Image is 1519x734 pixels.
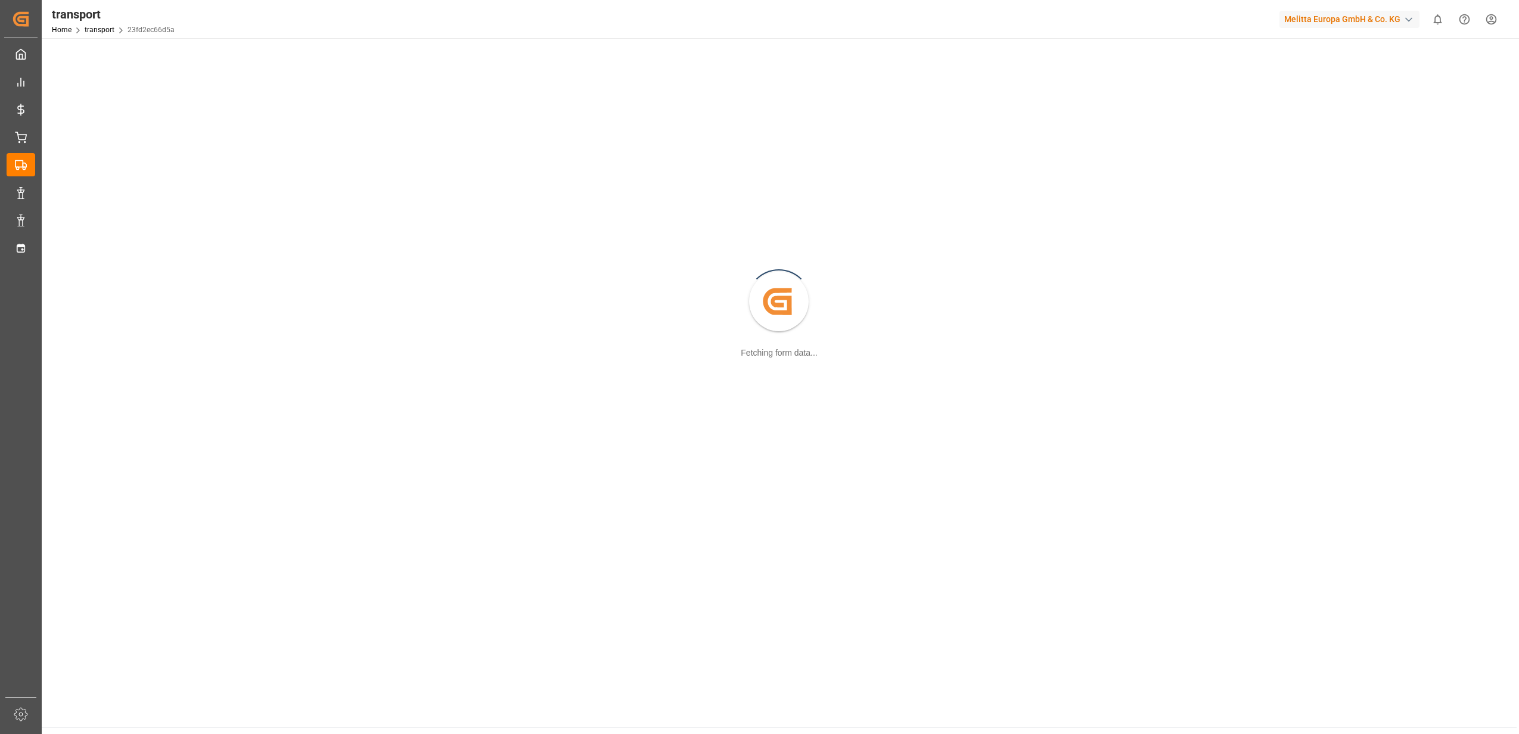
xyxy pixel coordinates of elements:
[52,5,175,23] div: transport
[1279,8,1424,30] button: Melitta Europa GmbH & Co. KG
[85,26,114,34] a: transport
[52,26,72,34] a: Home
[1279,11,1419,28] div: Melitta Europa GmbH & Co. KG
[1451,6,1478,33] button: Help Center
[741,347,817,359] div: Fetching form data...
[1424,6,1451,33] button: show 0 new notifications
